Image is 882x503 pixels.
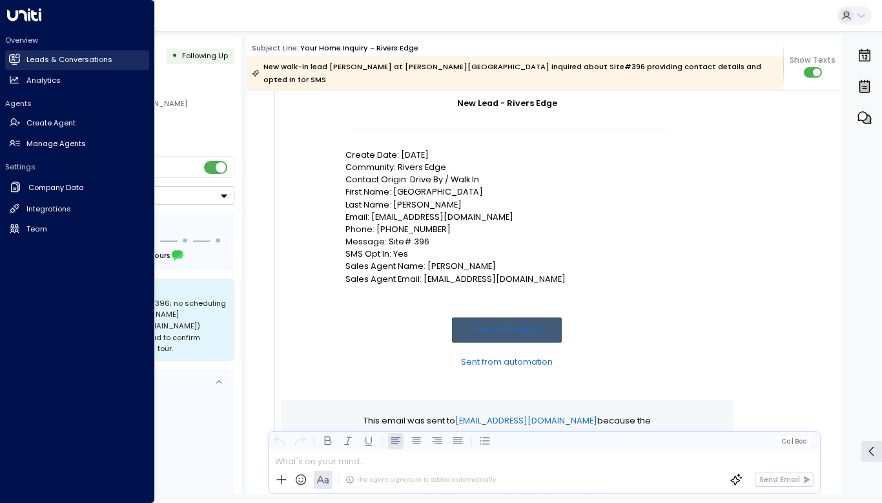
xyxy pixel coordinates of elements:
[345,273,668,285] p: Sales Agent Email: [EMAIL_ADDRESS][DOMAIN_NAME]
[172,47,178,65] div: •
[28,182,84,193] h2: Company Data
[395,429,555,444] span: Custom notification from workflows tool
[461,356,553,368] a: Sent from automation
[777,436,810,446] button: Cc|Bcc
[300,43,418,54] div: Your Home Inquiry - Rivers Edge
[345,475,496,484] div: The agent signature is added automatically
[345,260,668,272] p: Sales Agent Name: [PERSON_NAME]
[345,173,668,186] p: Contact Origin: Drive By / Walk In
[5,114,149,133] a: Create Agent
[345,248,668,260] p: SMS Opt In: Yes
[5,199,149,219] a: Integrations
[455,413,597,429] a: [EMAIL_ADDRESS][DOMAIN_NAME]
[50,222,226,233] div: Follow Up Sequence
[252,60,777,86] div: New walk-in lead [PERSON_NAME] at [PERSON_NAME][GEOGRAPHIC_DATA] inquired about Site#396 providin...
[26,138,86,149] h2: Manage Agents
[5,70,149,90] a: Analytics
[26,75,61,86] h2: Analytics
[345,97,668,109] h1: New Lead - Rivers Edge
[5,162,149,172] h2: Settings
[26,118,76,129] h2: Create Agent
[345,223,668,235] p: Phone: [PHONE_NUMBER]
[50,248,226,262] div: Next Follow Up:
[292,433,308,449] button: Redo
[345,235,668,248] p: Message: Site# 396
[452,317,562,343] a: View in HubSpot
[345,198,668,211] p: Last Name: [PERSON_NAME]
[5,177,149,198] a: Company Data
[5,98,149,109] h2: Agents
[26,54,112,65] h2: Leads & Conversations
[345,161,668,173] p: Community: Rivers Edge
[345,413,668,460] p: This email was sent to because the notification is turned on in the account (Hub ID: 5267603)
[345,149,668,161] p: Create Date: [DATE]
[345,186,668,198] p: First Name: [GEOGRAPHIC_DATA]
[792,438,794,445] span: |
[781,438,806,445] span: Cc Bcc
[252,43,299,53] span: Subject Line:
[345,211,668,223] p: Email: [EMAIL_ADDRESS][DOMAIN_NAME]
[182,50,228,61] span: Following Up
[272,433,287,449] button: Undo
[5,50,149,70] a: Leads & Conversations
[26,204,71,215] h2: Integrations
[26,224,47,235] h2: Team
[5,134,149,153] a: Manage Agents
[5,219,149,239] a: Team
[5,35,149,45] h2: Overview
[105,248,170,262] span: In about 22 hours
[790,54,836,66] span: Show Texts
